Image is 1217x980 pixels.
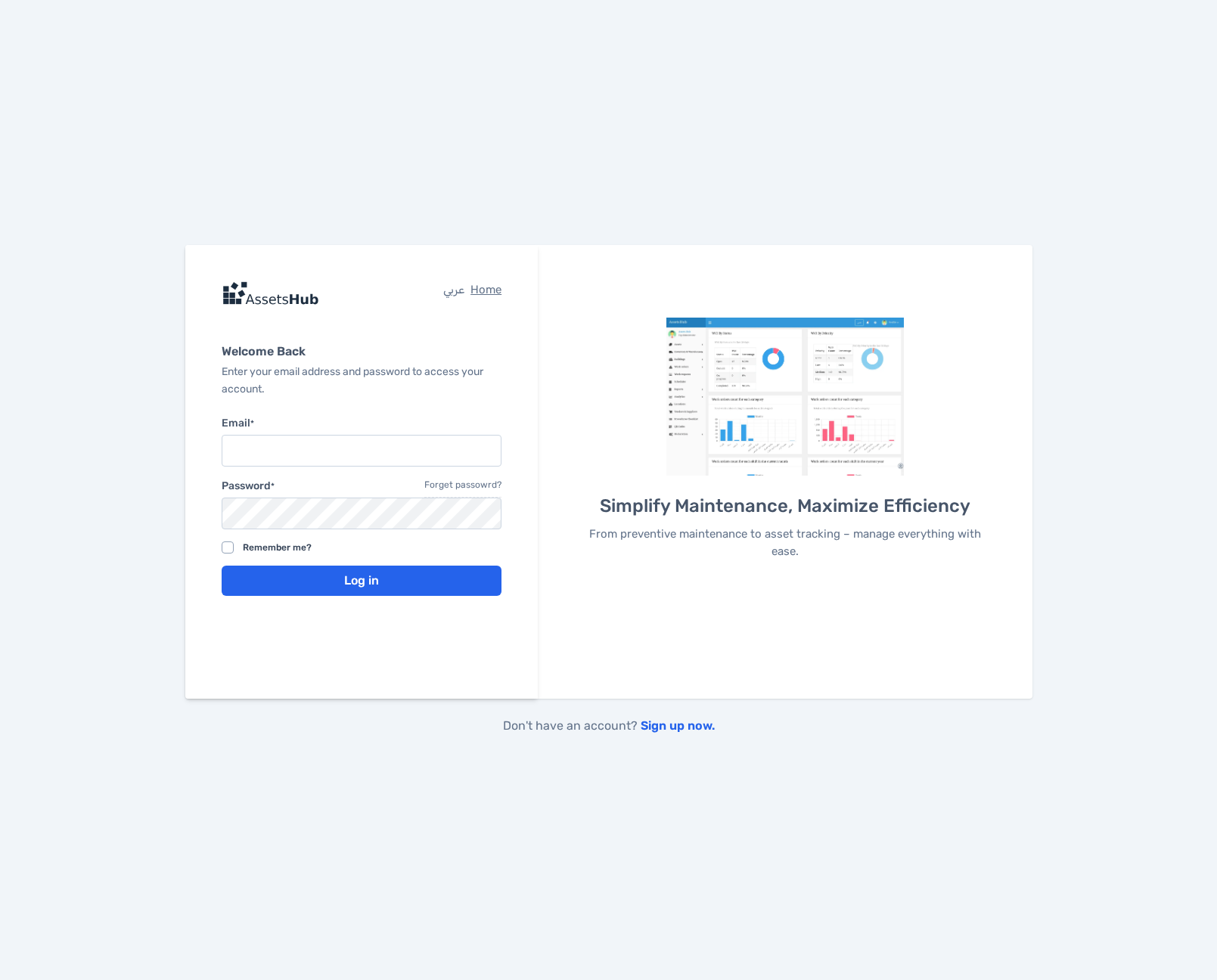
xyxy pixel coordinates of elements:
[222,342,502,361] h6: Welcome Back
[666,318,904,476] img: AssetsHub
[424,479,501,498] a: Forget passowrd?
[587,494,983,518] h5: Simplify Maintenance, Maximize Efficiency
[587,526,983,560] p: From preventive maintenance to asset tracking – manage everything with ease.
[443,281,464,305] a: عربي
[222,479,275,495] label: Password
[185,717,1032,735] p: Don't have an account?
[222,364,502,398] p: Enter your email address and password to access your account.
[243,543,312,552] label: Remember me?
[222,281,318,305] img: logo-img
[222,566,502,596] button: Log in
[222,416,502,432] label: Email
[641,718,715,733] a: Sign up now.
[470,281,501,305] a: Home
